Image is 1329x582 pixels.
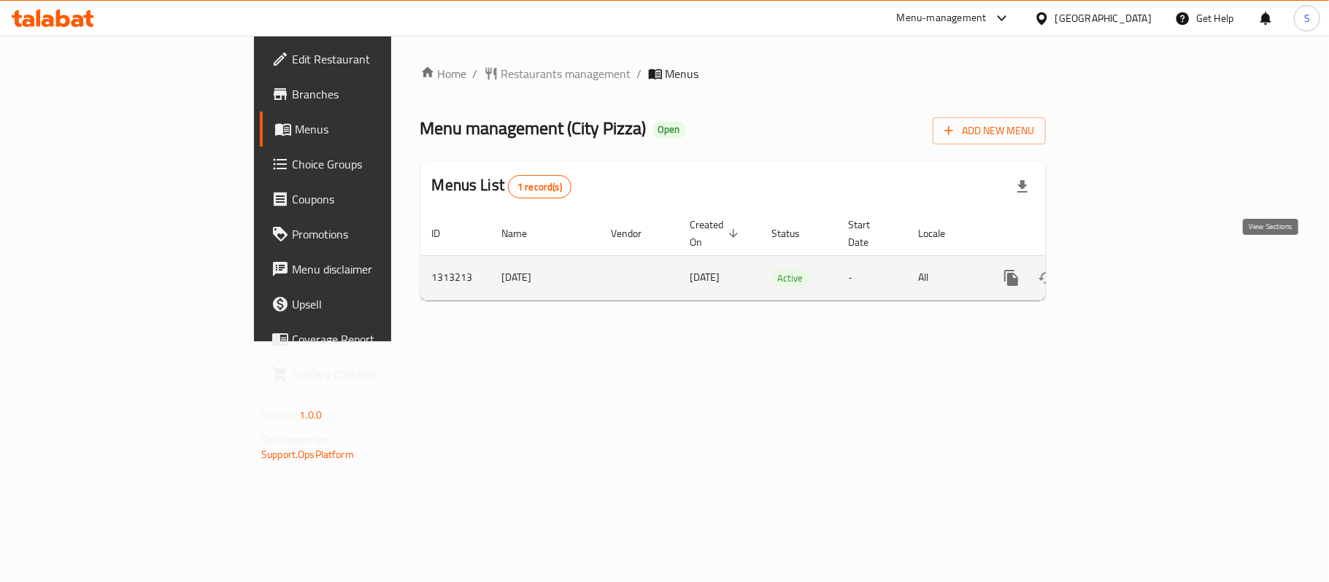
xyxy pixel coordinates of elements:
span: Start Date [849,216,890,251]
div: Total records count [508,175,571,198]
div: Open [652,121,686,139]
span: Upsell [292,295,464,313]
th: Actions [982,212,1146,256]
a: Branches [260,77,476,112]
div: Active [772,269,809,287]
a: Menus [260,112,476,147]
td: - [837,255,907,300]
span: Locale [919,225,965,242]
a: Coupons [260,182,476,217]
a: Restaurants management [484,65,631,82]
button: more [994,260,1029,295]
a: Choice Groups [260,147,476,182]
div: Menu-management [897,9,987,27]
a: Coverage Report [260,322,476,357]
div: [GEOGRAPHIC_DATA] [1055,10,1152,26]
span: S [1304,10,1310,26]
div: Export file [1005,169,1040,204]
button: Add New Menu [933,117,1046,144]
span: [DATE] [690,268,720,287]
span: Version: [261,406,297,424]
span: Menu management ( City Pizza ) [420,112,647,144]
td: All [907,255,982,300]
a: Grocery Checklist [260,357,476,392]
a: Upsell [260,287,476,322]
nav: breadcrumb [420,65,1046,82]
a: Menu disclaimer [260,252,476,287]
span: Coupons [292,190,464,208]
span: Name [502,225,547,242]
span: Menus [295,120,464,138]
span: 1 record(s) [509,180,571,194]
span: Status [772,225,820,242]
span: Restaurants management [501,65,631,82]
span: Menus [666,65,699,82]
span: Choice Groups [292,155,464,173]
li: / [637,65,642,82]
span: Add New Menu [944,122,1034,140]
a: Promotions [260,217,476,252]
span: ID [432,225,460,242]
span: Edit Restaurant [292,50,464,68]
span: Grocery Checklist [292,365,464,383]
span: Created On [690,216,743,251]
a: Edit Restaurant [260,42,476,77]
h2: Menus List [432,174,571,198]
table: enhanced table [420,212,1146,300]
span: Vendor [612,225,661,242]
span: Promotions [292,225,464,243]
span: Get support on: [261,430,328,449]
td: [DATE] [490,255,600,300]
span: Coverage Report [292,330,464,348]
span: Active [772,270,809,287]
span: 1.0.0 [299,406,322,424]
span: Menu disclaimer [292,260,464,278]
span: Branches [292,85,464,103]
span: Open [652,123,686,136]
a: Support.OpsPlatform [261,445,354,464]
button: Change Status [1029,260,1064,295]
